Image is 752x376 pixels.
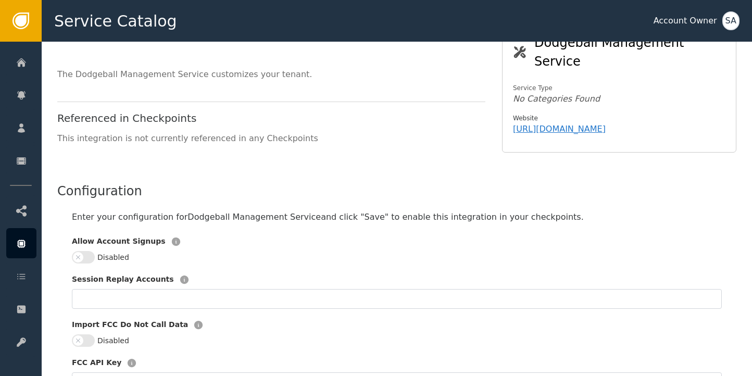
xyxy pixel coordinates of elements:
span: The Dodgeball Management Service customizes your tenant. [57,69,312,79]
button: SA [722,11,740,30]
label: Import FCC Do Not Call Data [72,319,188,330]
a: [URL][DOMAIN_NAME] [513,124,606,134]
span: Service Catalog [54,9,177,33]
div: No Categories Found [513,93,725,105]
label: Disabled [97,252,129,263]
div: Account Owner [654,15,717,27]
label: FCC API Key [72,357,121,368]
div: Configuration [57,182,736,200]
div: This integration is not currently referenced in any Checkpoints [57,132,485,145]
label: Session Replay Accounts [72,274,174,285]
div: Enter your configuration for Dodgeball Management Service and click "Save" to enable this integra... [72,211,722,223]
label: Disabled [97,335,129,346]
div: Referenced in Checkpoints [57,110,485,126]
label: Allow Account Signups [72,236,166,247]
div: Service Type [513,83,725,93]
div: Website [513,114,725,123]
div: Dodgeball Management Service [534,33,725,71]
